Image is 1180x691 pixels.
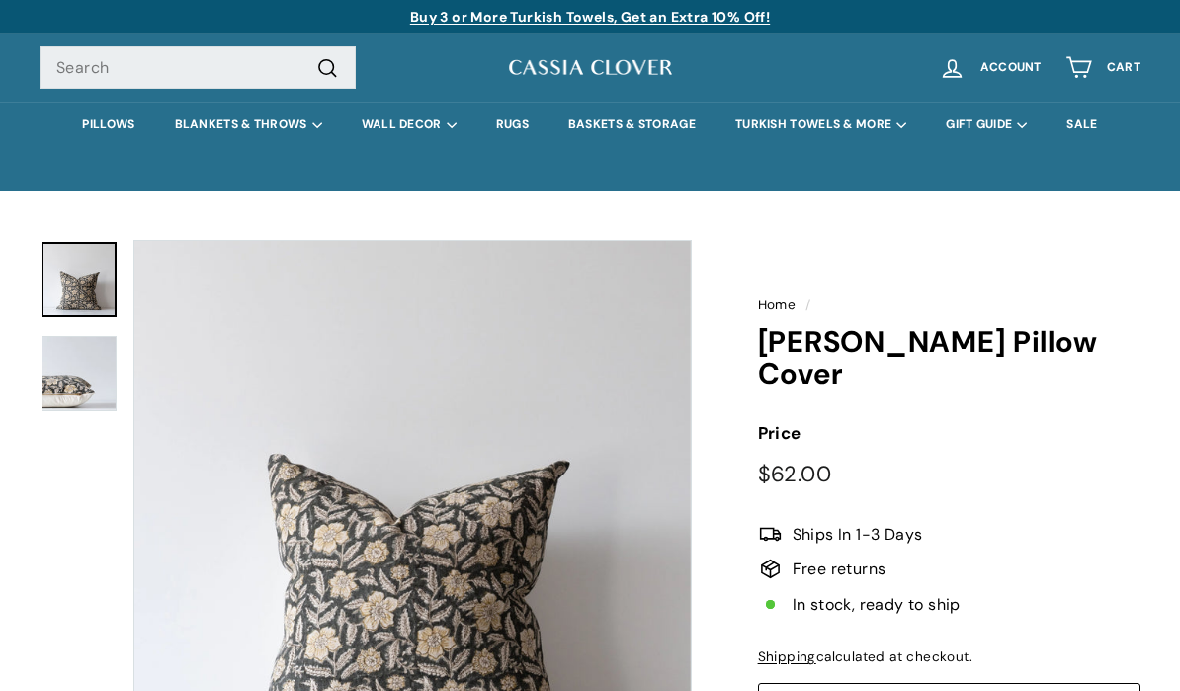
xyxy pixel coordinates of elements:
[758,648,816,665] a: Shipping
[1054,39,1152,97] a: Cart
[62,102,154,146] a: PILLOWS
[42,242,117,317] a: Greta Floral Pillow Cover
[758,420,1140,447] label: Price
[793,522,923,548] span: Ships In 1-3 Days
[980,61,1042,74] span: Account
[410,8,770,26] a: Buy 3 or More Turkish Towels, Get an Extra 10% Off!
[476,102,548,146] a: RUGS
[1107,61,1140,74] span: Cart
[793,557,886,582] span: Free returns
[155,102,342,146] summary: BLANKETS & THROWS
[42,336,117,411] img: Greta Floral Pillow Cover
[40,46,356,90] input: Search
[758,295,1140,316] nav: breadcrumbs
[1047,102,1117,146] a: SALE
[793,592,961,618] span: In stock, ready to ship
[801,297,815,313] span: /
[548,102,716,146] a: BASKETS & STORAGE
[926,102,1047,146] summary: GIFT GUIDE
[758,460,831,488] span: $62.00
[927,39,1054,97] a: Account
[716,102,926,146] summary: TURKISH TOWELS & MORE
[758,326,1140,390] h1: [PERSON_NAME] Pillow Cover
[758,647,1140,668] div: calculated at checkout.
[342,102,476,146] summary: WALL DECOR
[758,297,797,313] a: Home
